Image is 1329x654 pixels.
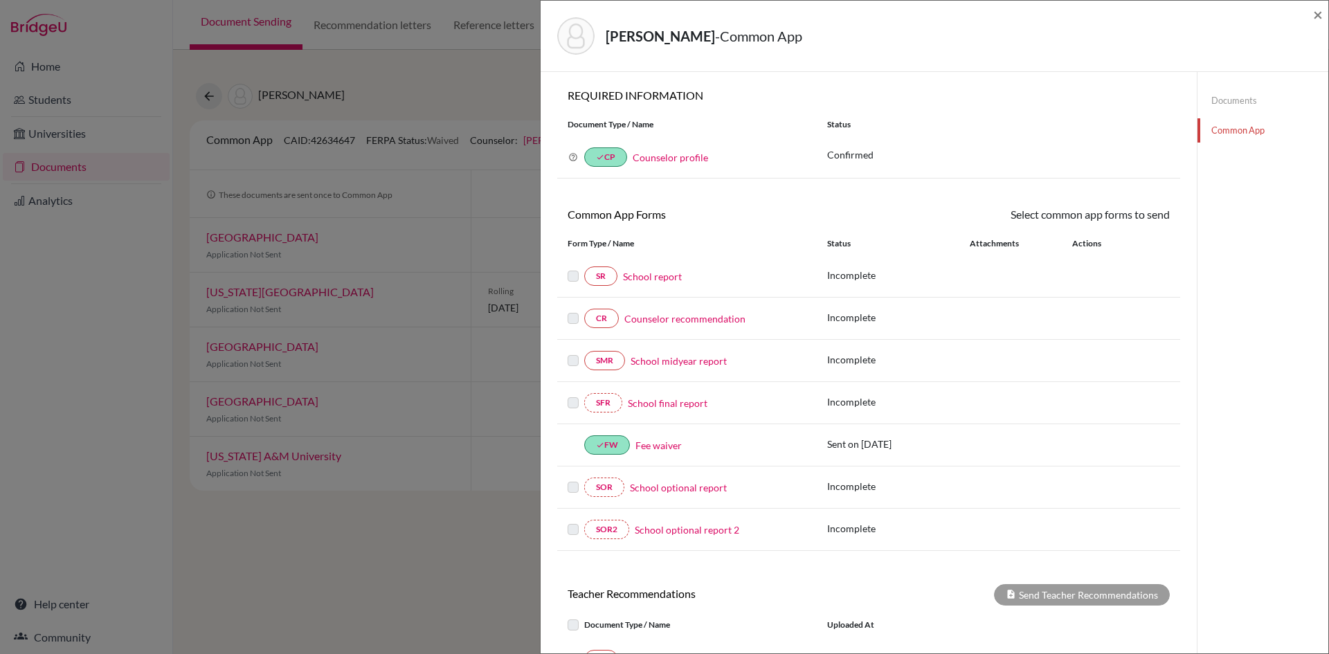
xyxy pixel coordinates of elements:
[557,237,817,250] div: Form Type / Name
[557,587,869,600] h6: Teacher Recommendations
[817,118,1180,131] div: Status
[970,237,1056,250] div: Attachments
[633,152,708,163] a: Counselor profile
[623,269,682,284] a: School report
[584,147,627,167] a: doneCP
[1313,4,1323,24] span: ×
[1197,89,1328,113] a: Documents
[1056,237,1141,250] div: Actions
[584,351,625,370] a: SMR
[584,393,622,412] a: SFR
[1313,6,1323,23] button: Close
[827,237,970,250] div: Status
[869,206,1180,223] div: Select common app forms to send
[1197,118,1328,143] a: Common App
[624,311,745,326] a: Counselor recommendation
[827,352,970,367] p: Incomplete
[557,118,817,131] div: Document Type / Name
[584,435,630,455] a: doneFW
[557,208,869,221] h6: Common App Forms
[557,89,1180,102] h6: REQUIRED INFORMATION
[827,521,970,536] p: Incomplete
[635,438,682,453] a: Fee waiver
[630,480,727,495] a: School optional report
[557,617,817,633] div: Document Type / Name
[994,584,1170,606] div: Send Teacher Recommendations
[817,617,1024,633] div: Uploaded at
[631,354,727,368] a: School midyear report
[584,266,617,286] a: SR
[827,437,970,451] p: Sent on [DATE]
[584,309,619,328] a: CR
[827,479,970,493] p: Incomplete
[635,523,739,537] a: School optional report 2
[584,478,624,497] a: SOR
[827,310,970,325] p: Incomplete
[827,268,970,282] p: Incomplete
[715,28,802,44] span: - Common App
[628,396,707,410] a: School final report
[827,394,970,409] p: Incomplete
[596,441,604,449] i: done
[827,147,1170,162] p: Confirmed
[596,153,604,161] i: done
[584,520,629,539] a: SOR2
[606,28,715,44] strong: [PERSON_NAME]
